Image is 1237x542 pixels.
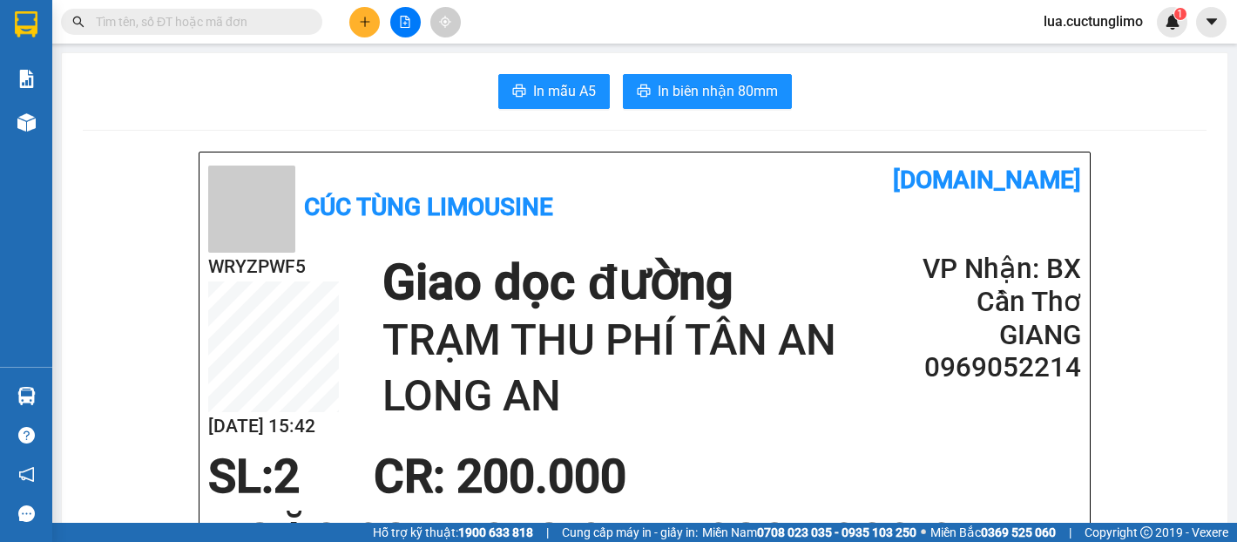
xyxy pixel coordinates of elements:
[1140,526,1153,539] span: copyright
[981,525,1056,539] strong: 0369 525 060
[872,253,1081,319] h2: VP Nhận: BX Cần Thơ
[15,11,37,37] img: logo-vxr
[373,523,533,542] span: Hỗ trợ kỹ thuật:
[658,80,778,102] span: In biên nhận 80mm
[208,253,339,281] h2: WRYZPWF5
[17,113,36,132] img: warehouse-icon
[274,450,300,504] span: 2
[512,84,526,100] span: printer
[1196,7,1227,37] button: caret-down
[1069,523,1071,542] span: |
[623,74,792,109] button: printerIn biên nhận 80mm
[872,351,1081,384] h2: 0969052214
[96,12,301,31] input: Tìm tên, số ĐT hoặc mã đơn
[18,427,35,444] span: question-circle
[349,7,380,37] button: plus
[304,193,553,221] b: Cúc Tùng Limousine
[498,74,610,109] button: printerIn mẫu A5
[921,529,926,536] span: ⚪️
[1030,10,1157,32] span: lua.cuctunglimo
[1165,14,1180,30] img: icon-new-feature
[546,523,549,542] span: |
[702,523,916,542] span: Miền Nam
[382,313,871,423] h1: TRẠM THU PHÍ TÂN AN LONG AN
[208,450,274,504] span: SL:
[390,7,421,37] button: file-add
[893,166,1081,194] b: [DOMAIN_NAME]
[17,70,36,88] img: solution-icon
[18,505,35,522] span: message
[382,253,871,313] h1: Giao dọc đường
[1174,8,1186,20] sup: 1
[359,16,371,28] span: plus
[757,525,916,539] strong: 0708 023 035 - 0935 103 250
[930,523,1056,542] span: Miền Bắc
[439,16,451,28] span: aim
[562,523,698,542] span: Cung cấp máy in - giấy in:
[399,16,411,28] span: file-add
[1204,14,1220,30] span: caret-down
[208,412,339,441] h2: [DATE] 15:42
[17,387,36,405] img: warehouse-icon
[533,80,596,102] span: In mẫu A5
[1177,8,1183,20] span: 1
[430,7,461,37] button: aim
[458,525,533,539] strong: 1900 633 818
[18,466,35,483] span: notification
[872,319,1081,352] h2: GIANG
[72,16,84,28] span: search
[374,450,626,504] span: CR : 200.000
[637,84,651,100] span: printer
